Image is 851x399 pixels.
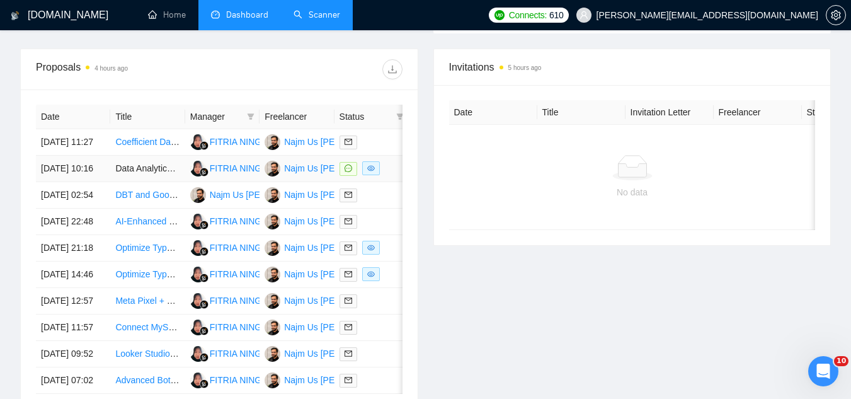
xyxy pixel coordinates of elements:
[110,156,185,182] td: Data Analytics Specialist
[25,90,227,154] p: Hi [PERSON_NAME][EMAIL_ADDRESS][DOMAIN_NAME] 👋
[394,107,406,126] span: filter
[36,129,110,156] td: [DATE] 11:27
[13,263,239,311] div: Send us a message
[580,11,588,20] span: user
[210,347,277,361] div: FITRIA NINGSIH
[265,216,393,226] a: NUNajm Us [PERSON_NAME]
[190,214,206,229] img: FN
[200,327,208,335] img: gigradar-bm.png
[200,141,208,150] img: gigradar-bm.png
[200,315,220,323] span: Help
[26,221,51,246] img: Profile image for Nazar
[110,235,185,262] td: Optimize Typeform → Looker Studio Dashboard (Performance & Automation Expert Needed)
[115,243,478,253] a: Optimize Typeform → Looker Studio Dashboard (Performance & Automation Expert Needed)
[36,156,110,182] td: [DATE] 10:16
[210,188,319,202] div: Najm Us [PERSON_NAME]
[110,209,185,235] td: AI-Enhanced Growth Stack Specialist (Airtable/Clay/Instantly)
[36,341,110,367] td: [DATE] 09:52
[200,274,208,282] img: gigradar-bm.png
[284,373,393,387] div: Najm Us [PERSON_NAME]
[36,367,110,394] td: [DATE] 07:02
[200,247,208,256] img: gigradar-bm.png
[260,105,334,129] th: Freelancer
[190,267,206,282] img: FN
[345,191,352,199] span: mail
[226,9,268,20] span: Dashboard
[190,163,277,173] a: FNFITRIA NINGSIH
[340,110,391,124] span: Status
[244,107,257,126] span: filter
[110,315,185,341] td: Connect MySQL Workbench to Google Cloud Database via ODBC
[115,322,375,332] a: Connect MySQL Workbench to Google Cloud Database via ODBC
[808,356,838,386] iframe: Intercom live chat
[345,350,352,357] span: mail
[625,100,714,125] th: Invitation Letter
[190,346,206,362] img: FN
[183,20,208,45] div: Profile image for Zhanat
[115,216,355,226] a: AI-Enhanced Growth Stack Specialist (Airtable/Clay/Instantly)
[190,161,206,176] img: FN
[217,20,239,43] div: Close
[210,135,277,149] div: FITRIA NINGSIH
[25,24,45,44] img: logo
[190,348,277,358] a: FNFITRIA NINGSIH
[190,216,277,226] a: FNFITRIA NINGSIH
[25,154,227,175] p: How can we help?
[459,185,806,199] div: No data
[115,137,410,147] a: Coefficient Data Visualization Specialist - GHL to Google Sheets Integration
[190,321,277,332] a: FNFITRIA NINGSIH
[110,262,185,288] td: Optimize Typeform → Looker Studio Dashboard (Performance & Automation Expert Needed)
[200,168,208,176] img: gigradar-bm.png
[210,373,277,387] div: FITRIA NINGSIH
[115,296,363,306] a: Meta Pixel + Conversions API (CAPI) Implementation Specialist
[190,293,206,309] img: FN
[345,323,352,331] span: mail
[185,105,260,129] th: Manager
[210,214,277,228] div: FITRIA NINGSIH
[210,320,277,334] div: FITRIA NINGSIH
[265,269,393,279] a: NUNajm Us [PERSON_NAME]
[265,134,280,150] img: NU
[345,138,352,146] span: mail
[36,235,110,262] td: [DATE] 21:18
[265,163,393,173] a: NUNajm Us [PERSON_NAME]
[345,217,352,225] span: mail
[56,233,82,246] div: Nazar
[110,367,185,394] td: Advanced Botpress Developer (Ongoing Debugging & Improvements)
[284,347,393,361] div: Najm Us [PERSON_NAME]
[294,9,340,20] a: searchScanner
[265,189,393,199] a: NUNajm Us [PERSON_NAME]
[265,374,393,385] a: NUNajm Us [PERSON_NAME]
[345,270,352,278] span: mail
[84,233,125,246] div: • 20h ago
[508,64,542,71] time: 5 hours ago
[210,161,277,175] div: FITRIA NINGSIH
[36,288,110,315] td: [DATE] 12:57
[190,373,206,388] img: FN
[36,209,110,235] td: [DATE] 22:48
[159,20,184,45] img: Profile image for Viktor
[135,20,160,45] img: Profile image for Iryna
[84,283,168,333] button: Messages
[265,373,280,388] img: NU
[115,269,478,279] a: Optimize Typeform → Looker Studio Dashboard (Performance & Automation Expert Needed)
[509,8,547,22] span: Connects:
[13,210,239,257] div: Profile image for NazarLoremi dol sit ametcon - adipi elitseddo eiu temporin, ut labor etdo mag a...
[211,10,220,19] span: dashboard
[367,165,375,172] span: eye
[36,182,110,209] td: [DATE] 02:54
[200,379,208,388] img: gigradar-bm.png
[200,300,208,309] img: gigradar-bm.png
[265,161,280,176] img: NU
[265,320,280,335] img: NU
[537,100,625,125] th: Title
[265,348,393,358] a: NUNajm Us [PERSON_NAME]
[265,136,393,146] a: NUNajm Us [PERSON_NAME]
[26,202,226,215] div: Recent message
[190,187,206,203] img: NU
[714,100,802,125] th: Freelancer
[94,65,128,72] time: 4 hours ago
[190,134,206,150] img: FN
[494,10,505,20] img: upwork-logo.png
[826,10,845,20] span: setting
